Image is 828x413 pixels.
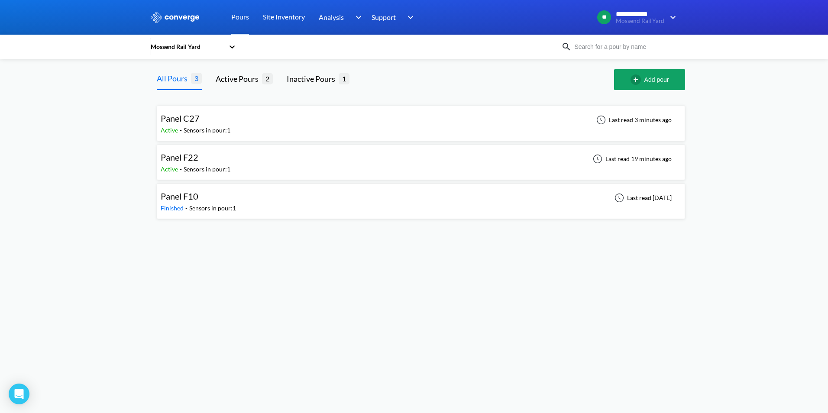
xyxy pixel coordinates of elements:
div: Open Intercom Messenger [9,384,29,404]
a: Panel C27Active-Sensors in pour:1Last read 3 minutes ago [157,116,685,123]
img: icon-search.svg [561,42,572,52]
span: Active [161,126,180,134]
img: add-circle-outline.svg [631,74,644,85]
span: Panel F22 [161,152,198,162]
div: Sensors in pour: 1 [184,126,230,135]
span: Mossend Rail Yard [616,18,664,24]
span: - [180,165,184,173]
button: Add pour [614,69,685,90]
span: 3 [191,73,202,84]
span: - [180,126,184,134]
div: Inactive Pours [287,73,339,85]
div: Last read 19 minutes ago [588,154,674,164]
div: Last read [DATE] [610,193,674,203]
div: Active Pours [216,73,262,85]
div: All Pours [157,72,191,84]
span: Active [161,165,180,173]
span: Panel C27 [161,113,200,123]
a: Panel F10Finished-Sensors in pour:1Last read [DATE] [157,194,685,201]
span: Finished [161,204,185,212]
div: Sensors in pour: 1 [184,165,230,174]
div: Mossend Rail Yard [150,42,224,52]
div: Sensors in pour: 1 [189,203,236,213]
span: - [185,204,189,212]
span: Support [372,12,396,23]
span: Analysis [319,12,344,23]
img: logo_ewhite.svg [150,12,200,23]
img: downArrow.svg [402,12,416,23]
img: downArrow.svg [664,12,678,23]
img: downArrow.svg [350,12,364,23]
a: Panel F22Active-Sensors in pour:1Last read 19 minutes ago [157,155,685,162]
span: 2 [262,73,273,84]
div: Last read 3 minutes ago [592,115,674,125]
input: Search for a pour by name [572,42,676,52]
span: Panel F10 [161,191,198,201]
span: 1 [339,73,349,84]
